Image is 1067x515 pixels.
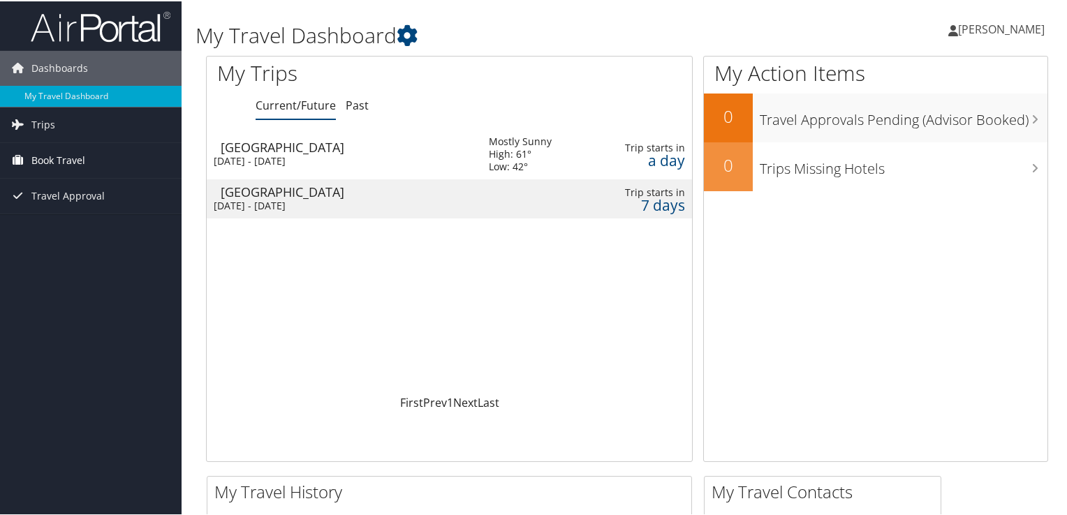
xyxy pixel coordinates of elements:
[221,184,475,197] div: [GEOGRAPHIC_DATA]
[478,394,499,409] a: Last
[704,103,753,127] h2: 0
[346,96,369,112] a: Past
[760,151,1047,177] h3: Trips Missing Hotels
[607,140,685,153] div: Trip starts in
[214,479,691,502] h2: My Travel History
[400,394,423,409] a: First
[607,153,685,165] div: a day
[489,159,552,172] div: Low: 42°
[704,141,1047,190] a: 0Trips Missing Hotels
[760,102,1047,128] h3: Travel Approvals Pending (Advisor Booked)
[217,57,480,87] h1: My Trips
[607,185,685,197] div: Trip starts in
[221,140,475,152] div: [GEOGRAPHIC_DATA]
[214,154,468,166] div: [DATE] - [DATE]
[489,147,552,159] div: High: 61°
[214,198,468,211] div: [DATE] - [DATE]
[489,134,552,147] div: Mostly Sunny
[607,197,685,210] div: 7 days
[453,394,478,409] a: Next
[958,20,1045,36] span: [PERSON_NAME]
[948,7,1059,49] a: [PERSON_NAME]
[423,394,447,409] a: Prev
[256,96,336,112] a: Current/Future
[31,142,85,177] span: Book Travel
[31,9,170,42] img: airportal-logo.png
[712,479,941,502] h2: My Travel Contacts
[31,106,55,141] span: Trips
[196,20,771,49] h1: My Travel Dashboard
[704,57,1047,87] h1: My Action Items
[704,152,753,176] h2: 0
[31,50,88,84] span: Dashboards
[31,177,105,212] span: Travel Approval
[704,92,1047,141] a: 0Travel Approvals Pending (Advisor Booked)
[447,394,453,409] a: 1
